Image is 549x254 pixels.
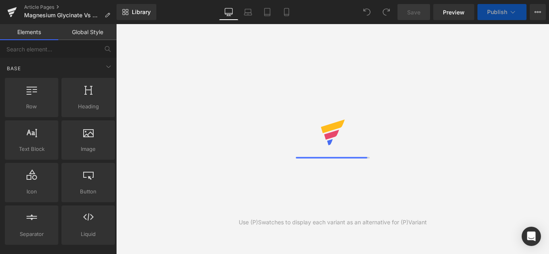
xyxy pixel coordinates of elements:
[7,102,56,111] span: Row
[487,9,507,15] span: Publish
[238,4,258,20] a: Laptop
[64,102,113,111] span: Heading
[522,227,541,246] div: Open Intercom Messenger
[477,4,526,20] button: Publish
[117,4,156,20] a: New Library
[407,8,420,16] span: Save
[239,218,427,227] div: Use (P)Swatches to display each variant as an alternative for (P)Variant
[378,4,394,20] button: Redo
[530,4,546,20] button: More
[443,8,465,16] span: Preview
[7,230,56,238] span: Separator
[258,4,277,20] a: Tablet
[24,12,101,18] span: Magnesium Glycinate Vs Oxide For Sleep – Which is Better for Sleep Quality?
[64,230,113,238] span: Liquid
[6,65,22,72] span: Base
[24,4,117,10] a: Article Pages
[219,4,238,20] a: Desktop
[359,4,375,20] button: Undo
[7,145,56,153] span: Text Block
[64,187,113,196] span: Button
[64,145,113,153] span: Image
[58,24,117,40] a: Global Style
[7,187,56,196] span: Icon
[132,8,151,16] span: Library
[277,4,296,20] a: Mobile
[433,4,474,20] a: Preview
